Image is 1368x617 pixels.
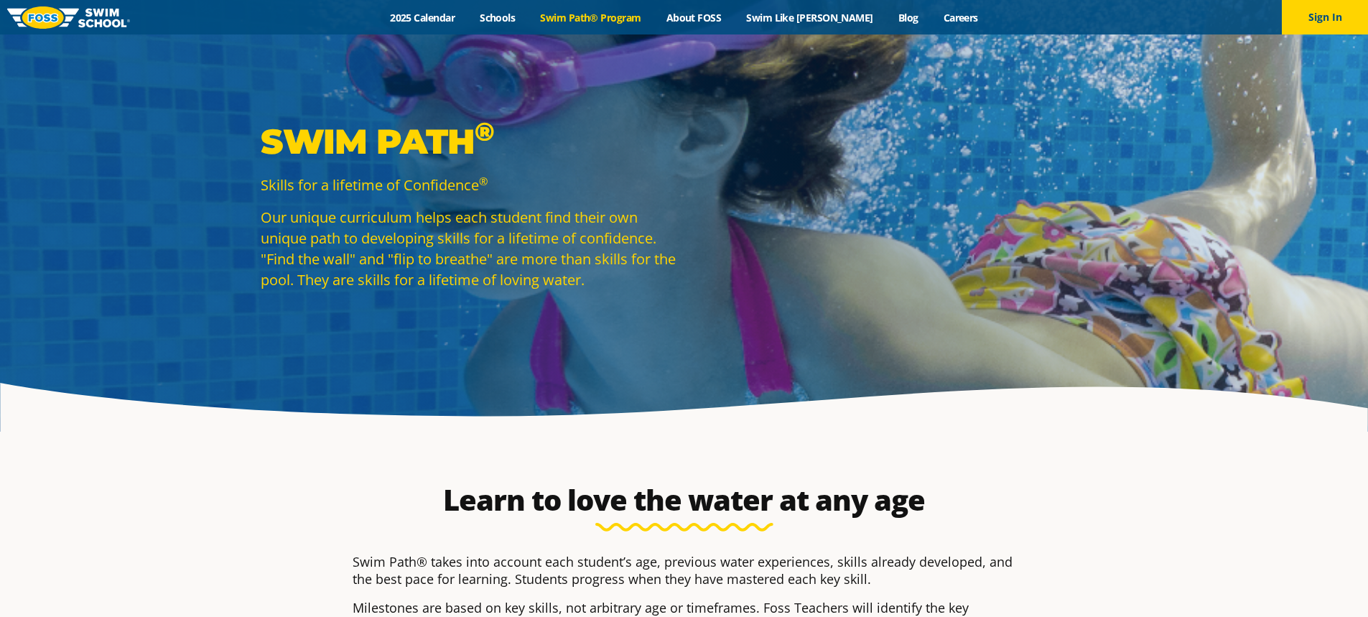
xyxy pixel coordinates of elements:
p: Swim Path [261,120,677,163]
sup: ® [479,174,488,188]
a: 2025 Calendar [378,11,467,24]
sup: ® [475,116,494,147]
a: Careers [931,11,990,24]
p: Our unique curriculum helps each student find their own unique path to developing skills for a li... [261,207,677,290]
a: About FOSS [653,11,734,24]
a: Schools [467,11,528,24]
img: FOSS Swim School Logo [7,6,130,29]
a: Swim Like [PERSON_NAME] [734,11,886,24]
a: Swim Path® Program [528,11,653,24]
a: Blog [885,11,931,24]
p: Swim Path® takes into account each student’s age, previous water experiences, skills already deve... [353,553,1016,588]
p: Skills for a lifetime of Confidence [261,175,677,195]
h2: Learn to love the water at any age [345,483,1023,517]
